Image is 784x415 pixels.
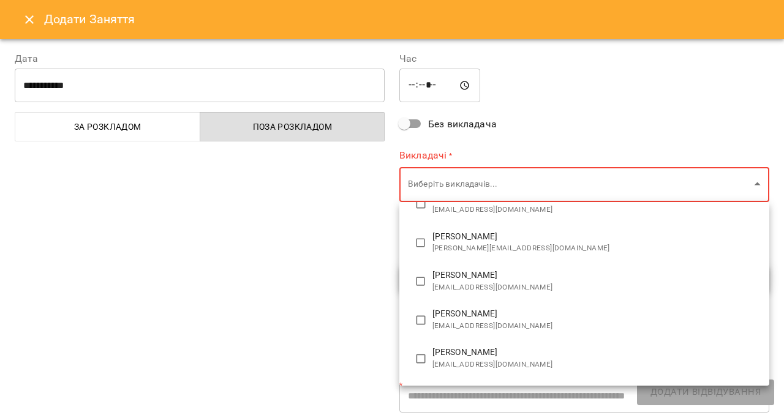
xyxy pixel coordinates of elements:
span: [EMAIL_ADDRESS][DOMAIN_NAME] [432,320,759,332]
span: [PERSON_NAME] [432,231,759,243]
span: [EMAIL_ADDRESS][DOMAIN_NAME] [432,204,759,216]
span: [EMAIL_ADDRESS][DOMAIN_NAME] [432,282,759,294]
span: [PERSON_NAME] [432,346,759,359]
span: [EMAIL_ADDRESS][DOMAIN_NAME] [432,359,759,371]
span: [PERSON_NAME] [432,269,759,282]
span: [PERSON_NAME] [432,308,759,320]
span: [PERSON_NAME][EMAIL_ADDRESS][DOMAIN_NAME] [432,242,759,255]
